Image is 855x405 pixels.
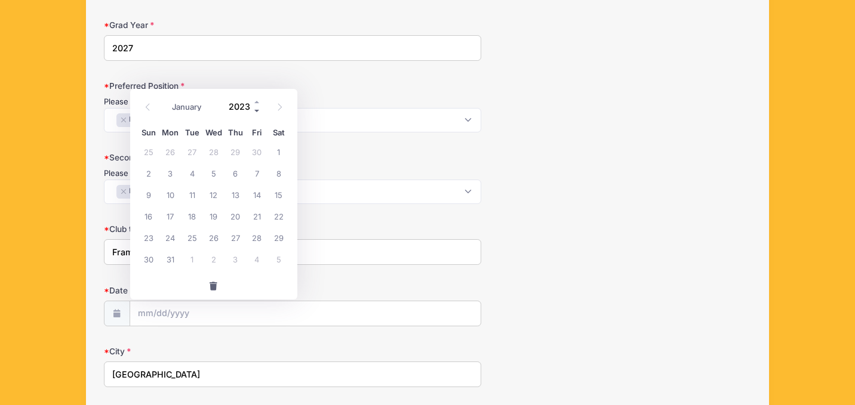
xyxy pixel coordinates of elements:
label: City [104,345,320,357]
span: July 1, 2023 [268,141,290,162]
li: F [116,185,136,199]
span: D [129,115,134,125]
div: Please select from the following options... [104,168,482,180]
span: July 20, 2023 [224,205,246,227]
span: July 26, 2023 [203,227,224,248]
span: July 18, 2023 [181,205,202,227]
span: July 6, 2023 [224,162,246,184]
span: July 16, 2023 [138,205,159,227]
select: Month [166,99,219,115]
span: July 19, 2023 [203,205,224,227]
input: Year [223,97,262,115]
span: July 23, 2023 [138,227,159,248]
span: August 3, 2023 [224,248,246,270]
span: July 31, 2023 [159,248,181,270]
span: July 8, 2023 [268,162,290,184]
span: June 27, 2023 [181,141,202,162]
span: July 30, 2023 [138,248,159,270]
label: Club team and league affiliation [104,223,320,235]
span: Thu [224,129,246,137]
span: June 29, 2023 [224,141,246,162]
span: July 17, 2023 [159,205,181,227]
input: mm/dd/yyyy [130,301,482,326]
span: August 4, 2023 [246,248,267,270]
span: July 3, 2023 [159,162,181,184]
span: July 25, 2023 [181,227,202,248]
span: August 2, 2023 [203,248,224,270]
span: July 15, 2023 [268,184,290,205]
span: July 7, 2023 [246,162,267,184]
span: July 11, 2023 [181,184,202,205]
span: July 5, 2023 [203,162,224,184]
button: Remove item [119,189,127,194]
span: July 10, 2023 [159,184,181,205]
label: Preferred Position [104,80,320,92]
span: June 25, 2023 [138,141,159,162]
li: D [116,113,137,127]
span: June 26, 2023 [159,141,181,162]
span: July 21, 2023 [246,205,267,227]
span: Fri [246,129,267,137]
div: Please select from the following options... [104,96,482,108]
span: July 22, 2023 [268,205,290,227]
textarea: Search [110,186,117,196]
span: August 5, 2023 [268,248,290,270]
span: July 9, 2023 [138,184,159,205]
span: F [129,186,133,197]
span: July 29, 2023 [268,227,290,248]
span: Tue [181,129,202,137]
span: July 12, 2023 [203,184,224,205]
span: July 2, 2023 [138,162,159,184]
span: July 4, 2023 [181,162,202,184]
span: Mon [159,129,181,137]
span: July 28, 2023 [246,227,267,248]
label: Grad Year [104,19,320,31]
span: Sat [268,129,290,137]
span: July 24, 2023 [159,227,181,248]
span: Wed [203,129,224,137]
span: July 27, 2023 [224,227,246,248]
label: Secondary Position [104,152,320,163]
span: Sun [138,129,159,137]
span: June 30, 2023 [246,141,267,162]
span: August 1, 2023 [181,248,202,270]
span: July 13, 2023 [224,184,246,205]
button: Remove item [119,118,127,122]
span: June 28, 2023 [203,141,224,162]
label: Date of Birth [104,285,320,296]
span: July 14, 2023 [246,184,267,205]
textarea: Search [110,114,117,125]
